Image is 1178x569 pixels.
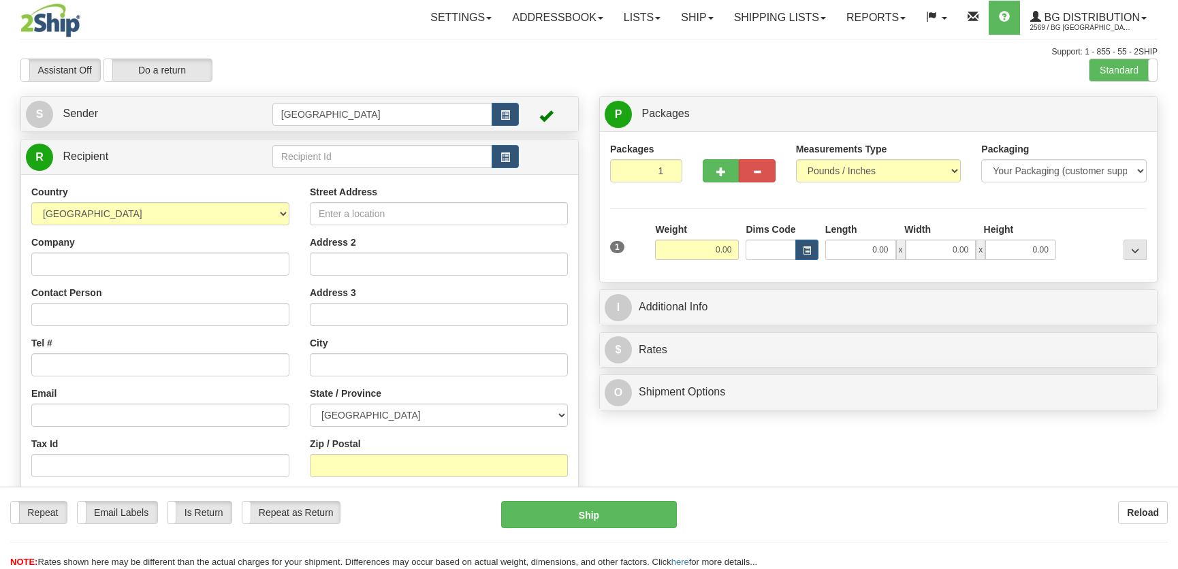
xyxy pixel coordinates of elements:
[31,235,75,249] label: Company
[605,294,632,321] span: I
[272,145,492,168] input: Recipient Id
[310,387,381,400] label: State / Province
[671,557,689,567] a: here
[242,502,340,523] label: Repeat as Return
[976,240,985,260] span: x
[78,502,157,523] label: Email Labels
[746,223,795,236] label: Dims Code
[272,103,492,126] input: Sender Id
[21,59,100,81] label: Assistant Off
[31,387,57,400] label: Email
[31,286,101,299] label: Contact Person
[168,502,231,523] label: Is Return
[20,3,80,37] img: logo2569.jpg
[1118,501,1168,524] button: Reload
[26,101,53,128] span: S
[31,185,68,199] label: Country
[1124,240,1147,260] div: ...
[605,101,632,128] span: P
[1020,1,1157,35] a: BG Distribution 2569 / BG [GEOGRAPHIC_DATA] (PRINCIPAL)
[10,557,37,567] span: NOTE:
[605,378,1152,406] a: OShipment Options
[31,437,58,451] label: Tax Id
[104,59,212,81] label: Do a return
[605,379,632,406] span: O
[310,185,377,199] label: Street Address
[1041,12,1140,23] span: BG Distribution
[501,501,677,528] button: Ship
[671,1,723,35] a: Ship
[1147,215,1177,354] iframe: chat widget
[1127,507,1159,518] b: Reload
[984,223,1014,236] label: Height
[605,293,1152,321] a: IAdditional Info
[20,46,1158,58] div: Support: 1 - 855 - 55 - 2SHIP
[605,336,1152,364] a: $Rates
[796,142,887,156] label: Measurements Type
[724,1,836,35] a: Shipping lists
[825,223,857,236] label: Length
[896,240,906,260] span: x
[1089,59,1157,81] label: Standard
[1030,21,1132,35] span: 2569 / BG [GEOGRAPHIC_DATA] (PRINCIPAL)
[31,336,52,350] label: Tel #
[11,502,67,523] label: Repeat
[420,1,502,35] a: Settings
[610,142,654,156] label: Packages
[63,108,98,119] span: Sender
[605,336,632,363] span: $
[26,144,53,171] span: R
[26,100,272,128] a: S Sender
[641,108,689,119] span: Packages
[310,235,356,249] label: Address 2
[605,100,1152,128] a: P Packages
[502,1,614,35] a: Addressbook
[310,437,361,451] label: Zip / Postal
[981,142,1029,156] label: Packaging
[26,143,245,171] a: R Recipient
[63,150,108,162] span: Recipient
[904,223,931,236] label: Width
[310,286,356,299] label: Address 3
[655,223,686,236] label: Weight
[610,241,624,253] span: 1
[310,202,568,225] input: Enter a location
[310,336,328,350] label: City
[614,1,671,35] a: Lists
[836,1,916,35] a: Reports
